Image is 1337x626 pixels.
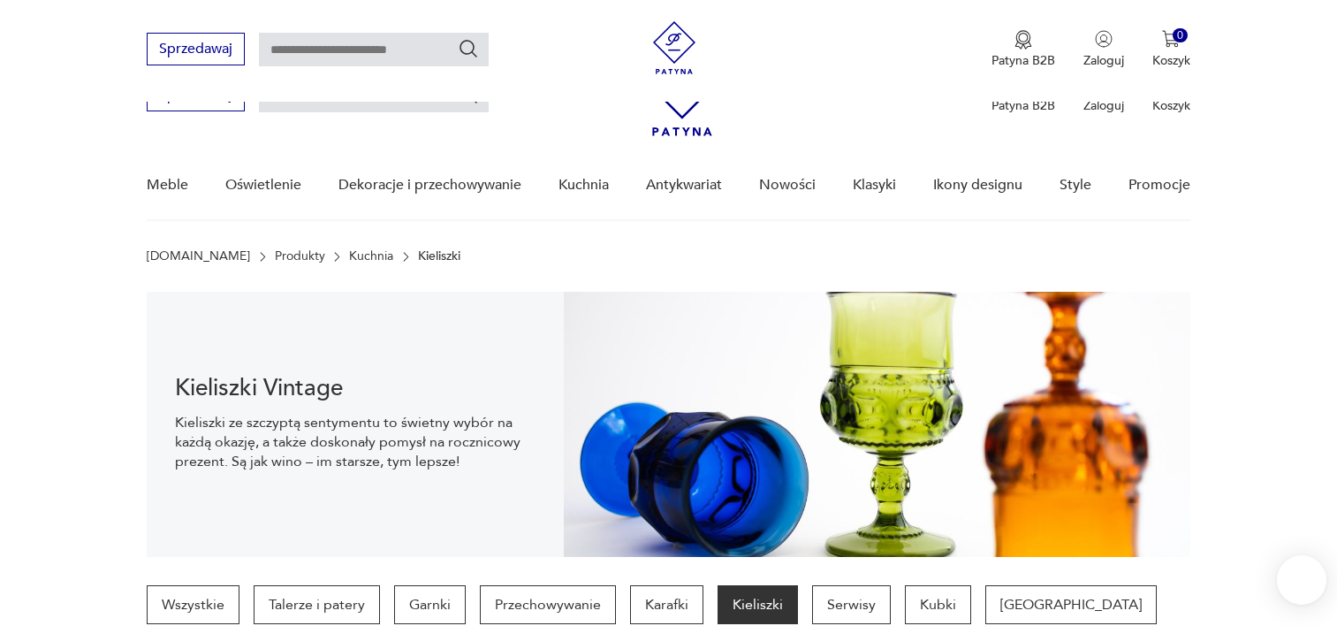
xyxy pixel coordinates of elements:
p: Patyna B2B [991,52,1055,69]
a: Ikony designu [933,151,1022,219]
a: Kubki [905,585,971,624]
a: Klasyki [853,151,896,219]
a: Promocje [1128,151,1190,219]
p: Kieliszki ze szczyptą sentymentu to świetny wybór na każdą okazję, a także doskonały pomysł na ro... [175,413,536,471]
img: Ikonka użytkownika [1095,30,1113,48]
img: bf90f398ea3643f2687ef1b1260d0e29.jpg [564,292,1189,557]
a: Serwisy [812,585,891,624]
p: Patyna B2B [991,97,1055,114]
a: Nowości [759,151,816,219]
a: Dekoracje i przechowywanie [338,151,521,219]
a: [DOMAIN_NAME] [147,249,250,263]
a: Produkty [275,249,325,263]
a: Kuchnia [349,249,393,263]
iframe: Smartsupp widget button [1277,555,1326,605]
p: Kieliszki [418,249,460,263]
img: Ikona koszyka [1162,30,1180,48]
a: Sprzedawaj [147,44,245,57]
button: Patyna B2B [991,30,1055,69]
h1: Kieliszki Vintage [175,378,536,399]
a: Garnki [394,585,466,624]
a: Antykwariat [646,151,722,219]
a: Oświetlenie [225,151,301,219]
a: [GEOGRAPHIC_DATA] [985,585,1157,624]
img: Ikona medalu [1014,30,1032,50]
a: Ikona medaluPatyna B2B [991,30,1055,69]
div: 0 [1173,28,1188,43]
button: Sprzedawaj [147,33,245,65]
a: Karafki [630,585,703,624]
a: Sprzedawaj [147,90,245,103]
a: Talerze i patery [254,585,380,624]
p: Zaloguj [1083,52,1124,69]
a: Style [1060,151,1091,219]
a: Meble [147,151,188,219]
a: Kuchnia [558,151,609,219]
button: Zaloguj [1083,30,1124,69]
a: Wszystkie [147,585,239,624]
img: Patyna - sklep z meblami i dekoracjami vintage [648,21,701,74]
p: Zaloguj [1083,97,1124,114]
p: Koszyk [1152,52,1190,69]
p: Koszyk [1152,97,1190,114]
button: 0Koszyk [1152,30,1190,69]
a: Kieliszki [718,585,798,624]
button: Szukaj [458,38,479,59]
a: Przechowywanie [480,585,616,624]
